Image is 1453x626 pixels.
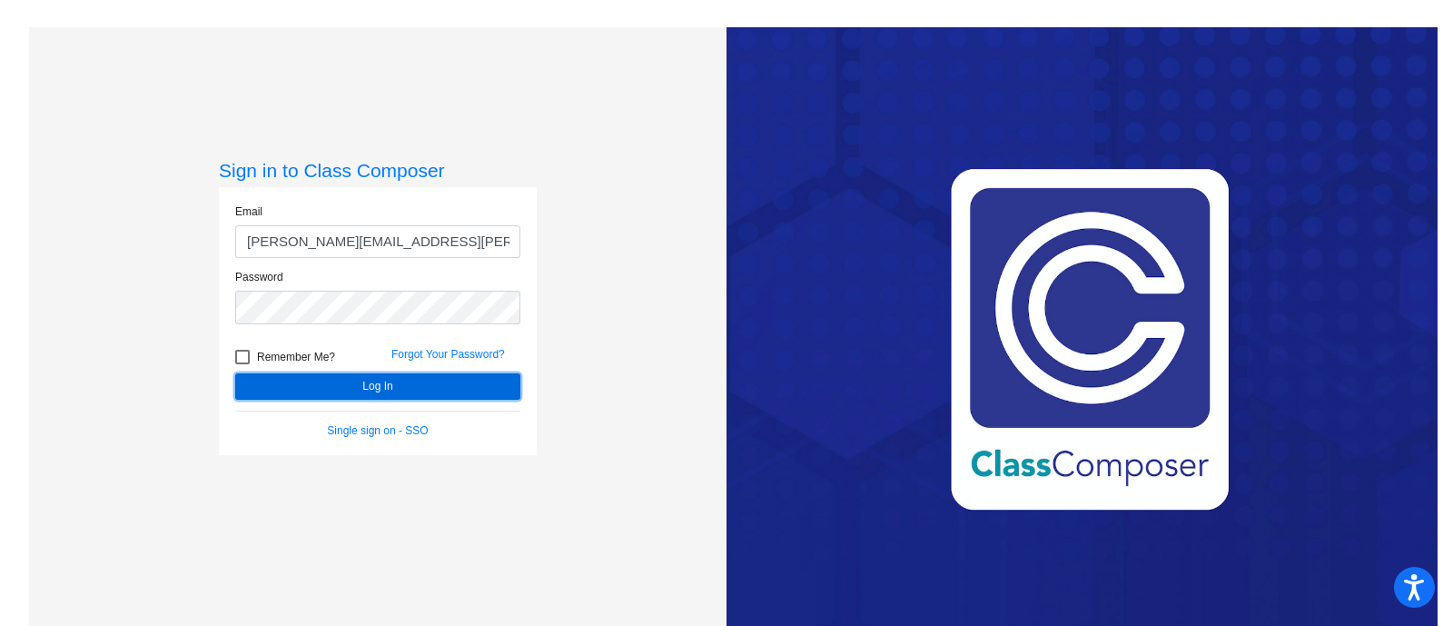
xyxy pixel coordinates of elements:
[327,424,428,437] a: Single sign on - SSO
[235,269,283,285] label: Password
[391,348,505,361] a: Forgot Your Password?
[219,159,537,182] h3: Sign in to Class Composer
[235,204,262,220] label: Email
[235,373,520,400] button: Log In
[257,346,335,368] span: Remember Me?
